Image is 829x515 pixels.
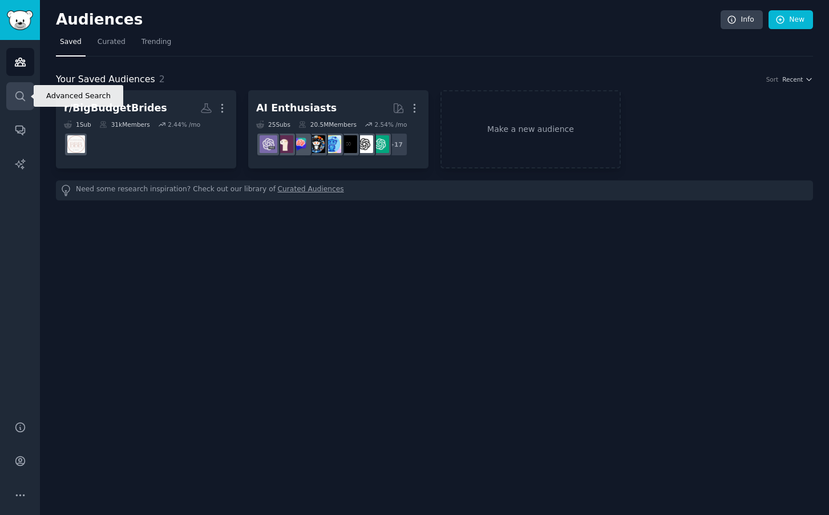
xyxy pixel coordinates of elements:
img: BigBudgetBrides [67,135,85,153]
img: ArtificialInteligence [339,135,357,153]
div: 31k Members [99,120,150,128]
span: Saved [60,37,82,47]
img: ChatGPT [371,135,389,153]
h2: Audiences [56,11,721,29]
img: GummySearch logo [7,10,33,30]
img: artificial [323,135,341,153]
a: Curated Audiences [278,184,344,196]
div: 2.54 % /mo [374,120,407,128]
a: Saved [56,33,86,57]
a: Make a new audience [440,90,621,168]
img: OpenAI [355,135,373,153]
a: AI Enthusiasts25Subs20.5MMembers2.54% /mo+17ChatGPTOpenAIArtificialInteligenceartificialaiArtChat... [248,90,428,168]
div: r/BigBudgetBrides [64,101,167,115]
div: 20.5M Members [298,120,357,128]
a: Curated [94,33,130,57]
span: Your Saved Audiences [56,73,155,87]
a: r/BigBudgetBrides1Sub31kMembers2.44% /moBigBudgetBrides [56,90,236,168]
div: + 17 [384,132,408,156]
a: Info [721,10,763,30]
img: LocalLLaMA [276,135,293,153]
img: ChatGPTPro [260,135,277,153]
img: aiArt [308,135,325,153]
a: New [769,10,813,30]
span: Trending [141,37,171,47]
span: 2 [159,74,165,85]
img: ChatGPTPromptGenius [292,135,309,153]
div: Sort [766,75,779,83]
button: Recent [782,75,813,83]
div: 25 Sub s [256,120,290,128]
a: Trending [138,33,175,57]
span: Curated [98,37,126,47]
div: 2.44 % /mo [168,120,200,128]
div: 1 Sub [64,120,91,128]
span: Recent [782,75,803,83]
div: AI Enthusiasts [256,101,337,115]
div: Need some research inspiration? Check out our library of [56,180,813,200]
